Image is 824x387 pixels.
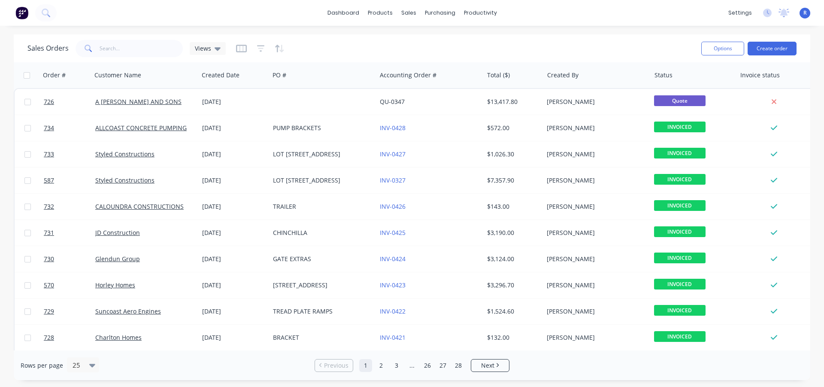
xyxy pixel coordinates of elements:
div: $132.00 [487,333,537,342]
a: INV-0422 [380,307,406,315]
div: [DATE] [202,176,266,185]
span: INVOICED [654,253,706,263]
div: $143.00 [487,202,537,211]
div: [PERSON_NAME] [547,255,642,263]
a: Styled Constructions [95,176,154,184]
div: Total ($) [487,71,510,79]
button: Create order [748,42,797,55]
div: productivity [460,6,501,19]
img: Factory [15,6,28,19]
button: Options [701,42,744,55]
div: settings [724,6,756,19]
span: 730 [44,255,54,263]
a: INV-0423 [380,281,406,289]
div: [DATE] [202,202,266,211]
a: Page 28 [452,359,465,372]
a: ALLCOAST CONCRETE PUMPING [95,124,187,132]
a: INV-0427 [380,150,406,158]
a: INV-0421 [380,333,406,341]
a: Glendun Group [95,255,140,263]
span: INVOICED [654,148,706,158]
a: Page 26 [421,359,434,372]
span: 729 [44,307,54,316]
div: CHINCHILLA [273,229,368,237]
a: INV-0425 [380,229,406,237]
a: Page 3 [390,359,403,372]
div: $1,524.60 [487,307,537,316]
div: LOT [STREET_ADDRESS] [273,176,368,185]
a: A [PERSON_NAME] AND SONS [95,98,182,106]
span: Rows per page [21,361,63,370]
span: Views [195,44,211,53]
div: [DATE] [202,229,266,237]
a: INV-0424 [380,255,406,263]
a: Styled Constructions [95,150,154,158]
a: 731 [44,220,95,246]
a: Next page [471,361,509,370]
div: BRACKET [273,333,368,342]
a: 729 [44,299,95,324]
div: [DATE] [202,124,266,132]
div: [PERSON_NAME] [547,229,642,237]
span: R [803,9,807,17]
a: 728 [44,325,95,350]
a: 726 [44,89,95,115]
span: Quote [654,95,706,106]
div: [DATE] [202,307,266,316]
div: PUMP BRACKETS [273,124,368,132]
span: INVOICED [654,174,706,185]
span: INVOICED [654,305,706,316]
span: INVOICED [654,122,706,132]
div: Invoice status [740,71,780,79]
span: 731 [44,229,54,237]
h1: Sales Orders [27,44,69,52]
a: JD Construction [95,229,140,237]
div: $572.00 [487,124,537,132]
span: Previous [324,361,348,370]
a: Page 1 is your current page [359,359,372,372]
div: [PERSON_NAME] [547,333,642,342]
a: 570 [44,272,95,298]
div: [DATE] [202,333,266,342]
div: TREAD PLATE RAMPS [273,307,368,316]
a: 587 [44,168,95,193]
span: INVOICED [654,279,706,289]
div: Status [654,71,673,79]
div: [PERSON_NAME] [547,98,642,106]
span: 732 [44,202,54,211]
a: Page 27 [436,359,449,372]
div: [PERSON_NAME] [547,202,642,211]
a: Charlton Homes [95,333,142,341]
a: INV-0428 [380,124,406,132]
div: [STREET_ADDRESS] [273,281,368,289]
a: INV-0426 [380,202,406,210]
div: PO # [273,71,286,79]
span: 587 [44,176,54,185]
div: [PERSON_NAME] [547,307,642,316]
div: $3,124.00 [487,255,537,263]
a: 732 [44,194,95,219]
span: 734 [44,124,54,132]
div: Created By [547,71,579,79]
div: [DATE] [202,281,266,289]
div: [PERSON_NAME] [547,150,642,158]
span: Next [481,361,494,370]
span: INVOICED [654,200,706,211]
div: [PERSON_NAME] [547,124,642,132]
input: Search... [100,40,183,57]
div: GATE EXTRAS [273,255,368,263]
span: INVOICED [654,331,706,342]
span: INVOICED [654,226,706,237]
div: products [364,6,397,19]
div: [PERSON_NAME] [547,281,642,289]
a: dashboard [323,6,364,19]
a: Jump forward [406,359,418,372]
div: Order # [43,71,66,79]
span: 733 [44,150,54,158]
a: INV-0327 [380,176,406,184]
a: 734 [44,115,95,141]
ul: Pagination [311,359,513,372]
div: $1,026.30 [487,150,537,158]
span: 726 [44,98,54,106]
a: Horley Homes [95,281,135,289]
